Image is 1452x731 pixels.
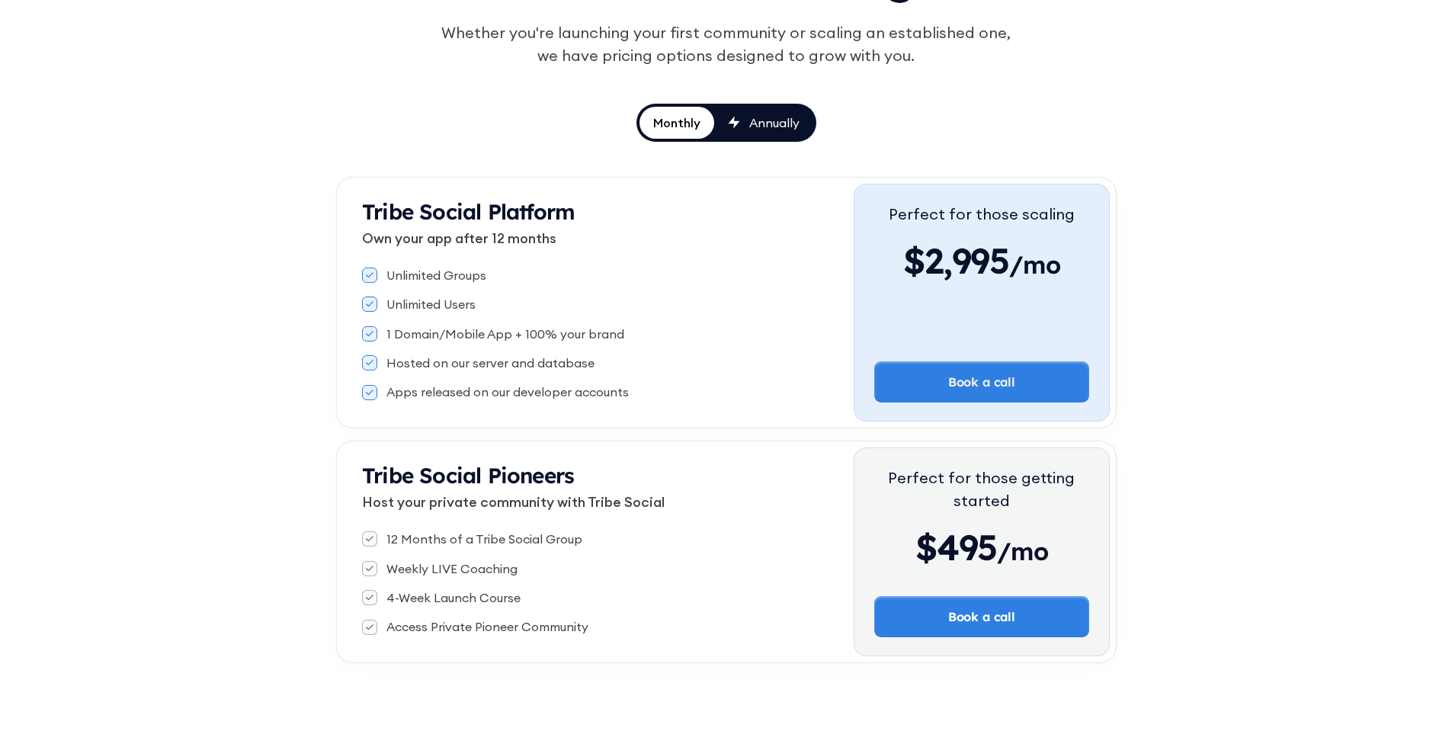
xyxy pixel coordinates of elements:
div: Unlimited Groups [386,267,486,284]
div: 1 Domain/Mobile App + 100% your brand [386,325,624,342]
div: Hosted on our server and database [386,354,595,371]
p: Host your private community with Tribe Social [362,492,854,512]
div: 4-Week Launch Course [386,589,521,606]
span: /mo [1009,249,1060,287]
div: Perfect for those scaling [889,203,1075,226]
div: Weekly LIVE Coaching [386,560,518,577]
div: Monthly [653,114,700,131]
strong: Tribe Social Pioneers [362,462,574,489]
div: Apps released on our developer accounts [386,383,629,400]
div: Whether you're launching your first community or scaling an established one, we have pricing opti... [434,21,1019,67]
div: Annually [749,114,800,131]
div: Perfect for those getting started [874,466,1089,512]
div: $2,995 [889,238,1075,284]
div: $495 [874,524,1089,570]
a: Book a call [874,596,1089,637]
p: Own your app after 12 months [362,228,854,248]
span: /mo [997,536,1048,574]
strong: Tribe Social Platform [362,198,575,225]
div: 12 Months of a Tribe Social Group [386,531,582,547]
div: Unlimited Users [386,296,476,313]
div: Access Private Pioneer Community [386,618,588,635]
a: Book a call [874,361,1089,402]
